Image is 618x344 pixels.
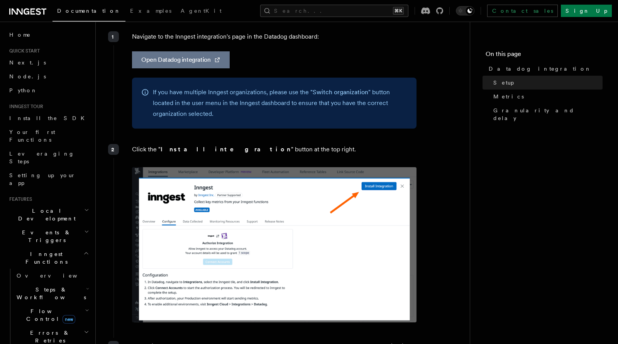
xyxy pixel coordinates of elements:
[9,129,55,143] span: Your first Functions
[132,144,417,155] p: Click the " " button at the top right.
[52,2,125,22] a: Documentation
[132,51,230,68] a: Open Datadog integration
[14,304,91,326] button: Flow Controlnew
[313,88,368,96] a: Switch organization
[6,147,91,168] a: Leveraging Steps
[6,168,91,190] a: Setting up your app
[493,93,524,100] span: Metrics
[493,107,603,122] span: Granularity and delay
[486,49,603,62] h4: On this page
[14,269,91,283] a: Overview
[176,2,226,21] a: AgentKit
[132,31,417,42] p: Navigate to the Inngest integration's page in the Datadog dashboard:
[9,59,46,66] span: Next.js
[57,8,121,14] span: Documentation
[161,146,291,153] strong: Install integration
[6,204,91,225] button: Local Development
[493,79,514,86] span: Setup
[6,229,84,244] span: Events & Triggers
[6,83,91,97] a: Python
[153,87,407,119] p: If you have multiple Inngest organizations, please use the " " button located in the user menu in...
[456,6,474,15] button: Toggle dark mode
[490,90,603,103] a: Metrics
[9,172,76,186] span: Setting up your app
[6,103,43,110] span: Inngest tour
[6,207,84,222] span: Local Development
[490,76,603,90] a: Setup
[6,56,91,69] a: Next.js
[6,69,91,83] a: Node.js
[63,315,75,324] span: new
[489,65,591,73] span: Datadog integration
[6,247,91,269] button: Inngest Functions
[17,273,96,279] span: Overview
[14,283,91,304] button: Steps & Workflows
[125,2,176,21] a: Examples
[108,31,119,42] div: 1
[487,5,558,17] a: Contact sales
[9,73,46,80] span: Node.js
[6,28,91,42] a: Home
[6,111,91,125] a: Install the SDK
[14,307,85,323] span: Flow Control
[108,144,119,155] div: 2
[9,31,31,39] span: Home
[130,8,171,14] span: Examples
[561,5,612,17] a: Sign Up
[6,48,40,54] span: Quick start
[260,5,408,17] button: Search...⌘K
[486,62,603,76] a: Datadog integration
[6,250,83,266] span: Inngest Functions
[393,7,404,15] kbd: ⌘K
[14,286,86,301] span: Steps & Workflows
[490,103,603,125] a: Granularity and delay
[9,115,89,121] span: Install the SDK
[181,8,222,14] span: AgentKit
[9,151,74,164] span: Leveraging Steps
[9,87,37,93] span: Python
[6,225,91,247] button: Events & Triggers
[6,125,91,147] a: Your first Functions
[6,196,32,202] span: Features
[132,167,417,322] img: The Datadog integration's install page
